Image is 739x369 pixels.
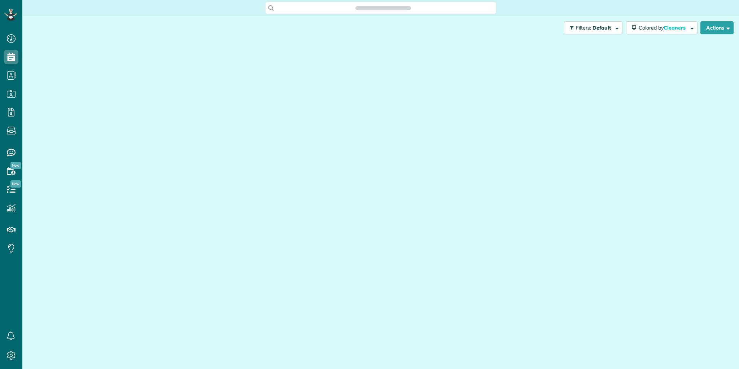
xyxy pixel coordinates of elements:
[592,25,612,31] span: Default
[700,21,734,34] button: Actions
[564,21,622,34] button: Filters: Default
[10,162,21,169] span: New
[639,25,688,31] span: Colored by
[560,21,622,34] a: Filters: Default
[576,25,591,31] span: Filters:
[10,180,21,188] span: New
[626,21,698,34] button: Colored byCleaners
[363,4,403,12] span: Search ZenMaid…
[664,25,687,31] span: Cleaners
